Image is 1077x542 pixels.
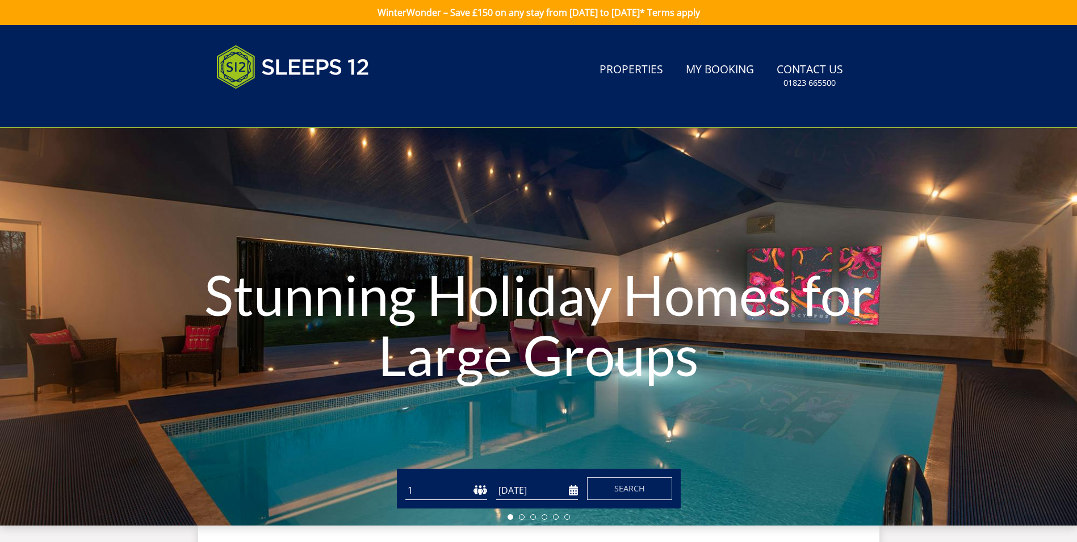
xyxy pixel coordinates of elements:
h1: Stunning Holiday Homes for Large Groups [162,242,916,407]
iframe: Customer reviews powered by Trustpilot [211,102,330,112]
small: 01823 665500 [783,77,836,89]
img: Sleeps 12 [216,39,370,95]
input: Arrival Date [496,481,578,500]
a: My Booking [681,57,758,83]
button: Search [587,477,672,500]
a: Properties [595,57,668,83]
span: Search [614,483,645,494]
a: Contact Us01823 665500 [772,57,848,94]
